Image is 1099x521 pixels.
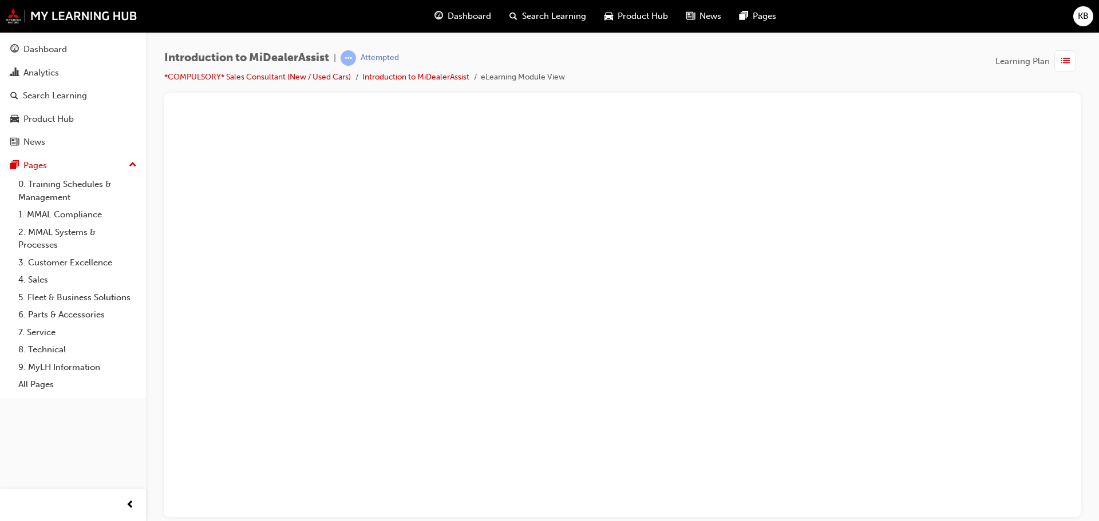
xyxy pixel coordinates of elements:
span: News [699,10,721,23]
span: KB [1078,10,1089,23]
a: 1. MMAL Compliance [14,206,141,224]
button: KB [1073,6,1093,26]
a: 7. Service [14,324,141,341]
a: 3. Customer Excellence [14,254,141,272]
a: Search Learning [5,85,141,106]
img: mmal [6,9,137,23]
div: Dashboard [23,43,67,56]
div: News [23,136,45,149]
span: car-icon [10,114,19,125]
span: pages-icon [10,161,19,171]
a: *COMPULSORY* Sales Consultant (New / Used Cars) [164,72,351,82]
span: Search Learning [522,10,586,23]
span: learningRecordVerb_ATTEMPT-icon [341,50,356,66]
a: car-iconProduct Hub [595,5,677,28]
a: 0. Training Schedules & Management [14,176,141,206]
span: prev-icon [126,498,135,512]
div: Search Learning [23,89,87,102]
span: search-icon [10,91,18,101]
div: Attempted [361,53,399,63]
a: 9. MyLH Information [14,359,141,376]
div: Product Hub [23,113,74,126]
a: guage-iconDashboard [425,5,500,28]
a: Analytics [5,62,141,83]
button: Pages [5,155,141,176]
a: 6. Parts & Accessories [14,306,141,324]
button: DashboardAnalyticsSearch LearningProduct HubNews [5,37,141,155]
li: eLearning Module View [481,71,565,84]
a: 5. Fleet & Business Solutions [14,289,141,307]
a: All Pages [14,376,141,393]
span: list-icon [1061,54,1070,69]
span: chart-icon [10,68,19,78]
a: search-iconSearch Learning [500,5,595,28]
span: Dashboard [448,10,491,23]
a: 2. MMAL Systems & Processes [14,224,141,254]
span: news-icon [10,137,19,148]
a: 8. Technical [14,341,141,359]
span: up-icon [129,158,137,173]
span: guage-icon [434,9,443,23]
a: 4. Sales [14,271,141,289]
span: news-icon [686,9,695,23]
span: car-icon [604,9,613,23]
span: Introduction to MiDealerAssist [164,51,329,65]
a: Introduction to MiDealerAssist [362,72,469,82]
span: pages-icon [740,9,748,23]
a: Dashboard [5,39,141,60]
a: pages-iconPages [730,5,785,28]
a: News [5,132,141,153]
span: Learning Plan [995,55,1050,68]
span: guage-icon [10,45,19,55]
span: Pages [753,10,776,23]
span: search-icon [509,9,517,23]
span: | [334,51,336,65]
div: Analytics [23,66,59,79]
div: Pages [23,159,47,172]
button: Learning Plan [995,50,1081,72]
span: Product Hub [618,10,668,23]
a: Product Hub [5,109,141,130]
a: news-iconNews [677,5,730,28]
